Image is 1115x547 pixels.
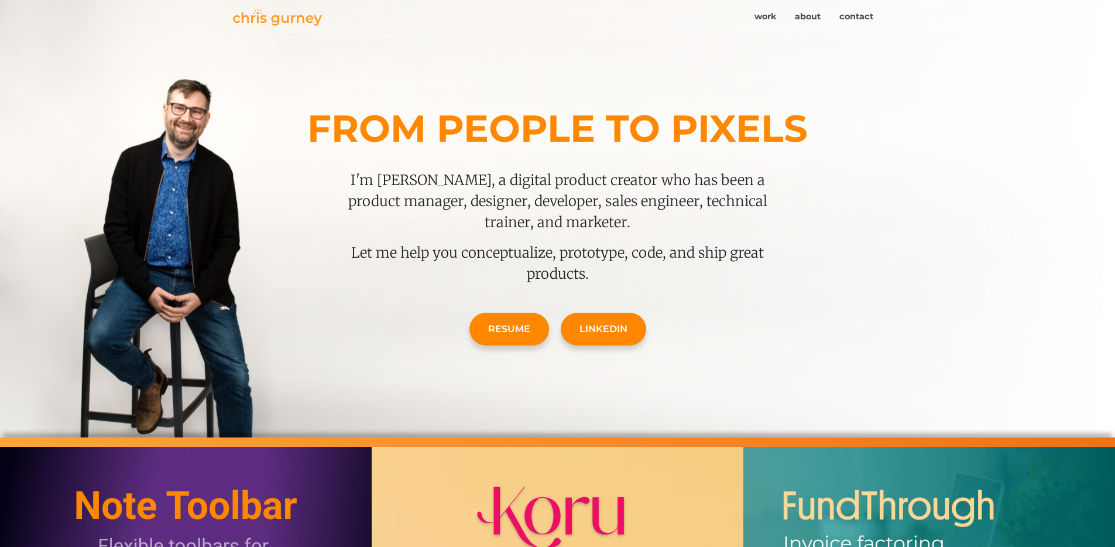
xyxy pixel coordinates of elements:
[785,6,830,28] a: about
[344,242,771,285] p: Let me help you conceptualize, prototype, code, and ship great products.
[469,313,549,346] a: Resume
[561,313,646,346] a: LinkedIn
[307,105,808,151] strong: From people to pixels
[344,170,771,233] p: I'm [PERSON_NAME], a digital product creator who has been a product manager, designer, developer,...
[233,9,322,26] img: Chris Gurney logo
[830,6,883,28] a: contact
[745,6,785,28] a: work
